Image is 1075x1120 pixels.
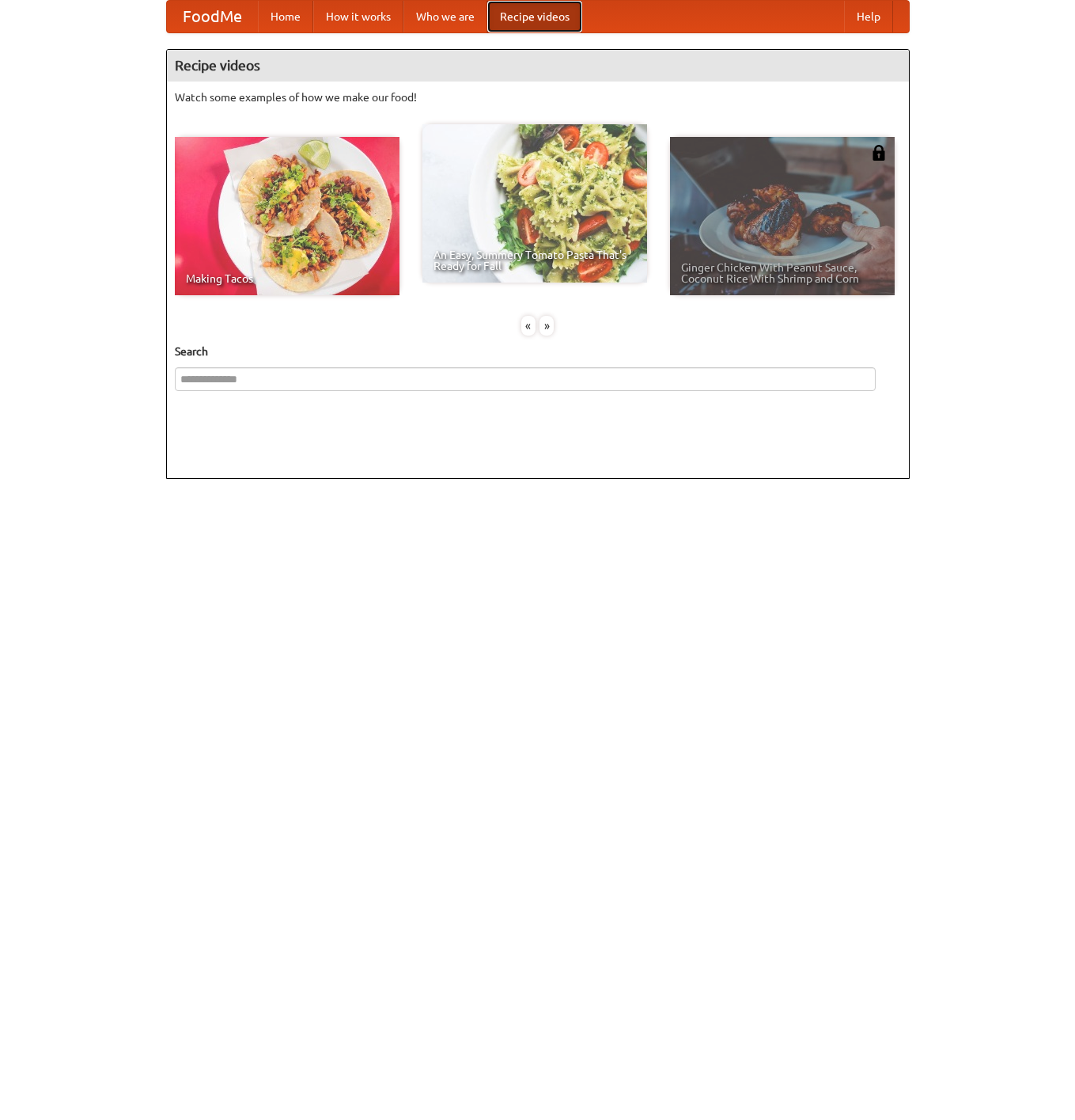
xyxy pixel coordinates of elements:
div: « [521,316,536,336]
img: 483408.png [871,145,887,161]
a: Recipe videos [487,1,582,32]
h4: Recipe videos [167,50,909,82]
a: FoodMe [167,1,258,32]
h5: Search [175,344,901,359]
div: » [539,316,554,336]
a: Who we are [403,1,487,32]
a: Help [844,1,893,32]
span: An Easy, Summery Tomato Pasta That's Ready for Fall [433,249,636,271]
a: An Easy, Summery Tomato Pasta That's Ready for Fall [422,124,647,283]
a: Making Tacos [175,137,399,295]
span: Making Tacos [186,273,388,284]
a: Home [258,1,313,32]
p: Watch some examples of how we make our food! [175,89,901,105]
a: How it works [313,1,403,32]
